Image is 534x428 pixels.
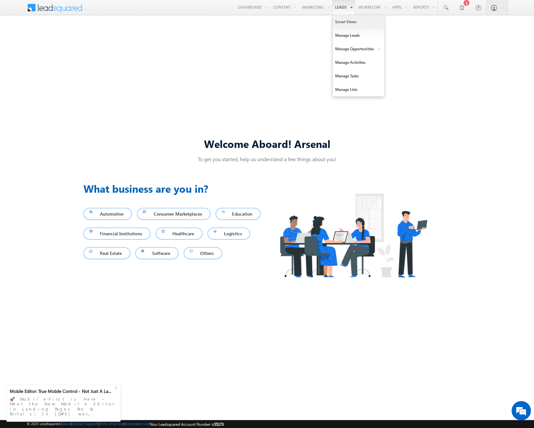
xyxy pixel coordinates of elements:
[72,422,98,426] a: Contact Support
[161,229,197,238] span: Healthcare
[221,209,255,218] span: Education
[150,422,224,426] span: Your Leadsquared Account Number is
[333,69,384,83] a: Manage Tasks
[125,422,149,426] a: Acceptable Use
[83,137,451,151] div: Welcome Aboard! Arsenal
[27,421,224,427] span: © 2025 LeadSquared | | | | |
[83,156,451,162] p: To get you started, help us understand a few things about you!
[83,181,267,196] h3: What business are you in?
[89,209,126,218] span: Automotive
[62,422,71,426] a: About
[333,15,384,29] a: Smart Views
[143,209,205,218] span: Consumer Marketplaces
[113,383,121,391] div: +
[214,422,224,426] span: 55173
[99,422,124,426] a: Terms of Service
[10,388,113,394] div: Mobile Editor: True Mobile Control - Not Just A La...
[333,42,384,56] a: Manage Opportunities
[141,249,173,258] span: Software
[189,249,217,258] span: Others
[333,83,384,96] a: Manage Lists
[333,29,384,42] a: Manage Leads
[213,229,245,238] span: Logistics
[333,56,384,69] a: Manage Activities
[89,249,125,258] span: Real Estate
[89,229,145,238] span: Financial Institutions
[267,181,439,290] img: Industry.png
[10,394,117,418] div: 🚀 Mobile-First is Here – Meet the New Mobile Editor in Landing Pages Pro & Portals! In [DATE] wor...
